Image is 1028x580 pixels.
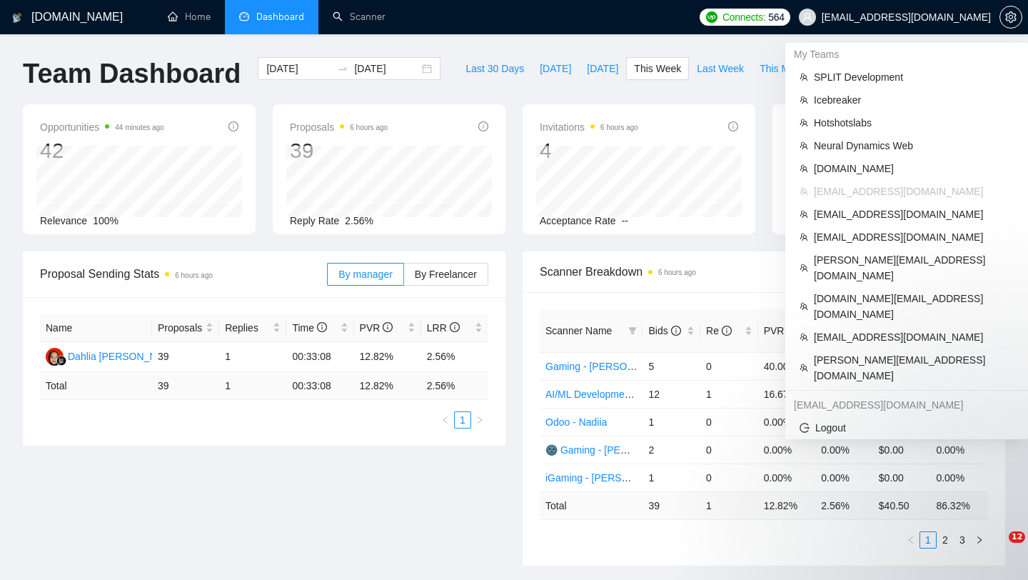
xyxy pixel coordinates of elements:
[290,119,388,136] span: Proposals
[785,43,1028,66] div: My Teams
[415,269,477,280] span: By Freelancer
[626,57,689,80] button: This Week
[814,161,1014,176] span: [DOMAIN_NAME]
[758,408,816,436] td: 0.00%
[642,380,700,408] td: 12
[700,491,758,519] td: 1
[545,361,672,372] a: Gaming - [PERSON_NAME]
[152,314,219,342] th: Proposals
[266,61,331,76] input: Start date
[700,436,758,464] td: 0
[290,137,388,164] div: 39
[642,436,700,464] td: 2
[56,356,66,366] img: gigradar-bm.png
[634,61,681,76] span: This Week
[441,416,450,424] span: left
[337,63,348,74] span: swap-right
[545,444,687,456] a: 🌚 Gaming - [PERSON_NAME]
[40,372,152,400] td: Total
[758,380,816,408] td: 16.67%
[46,348,64,366] img: DW
[545,472,674,484] a: iGaming - [PERSON_NAME]
[23,57,241,91] h1: Team Dashboard
[587,61,618,76] span: [DATE]
[700,380,758,408] td: 1
[292,322,326,334] span: Time
[800,141,808,150] span: team
[290,215,339,226] span: Reply Rate
[40,119,164,136] span: Opportunities
[454,411,471,429] li: 1
[814,92,1014,108] span: Icebreaker
[175,271,213,279] time: 6 hours ago
[540,491,642,519] td: Total
[814,291,1014,322] span: [DOMAIN_NAME][EMAIL_ADDRESS][DOMAIN_NAME]
[475,416,484,424] span: right
[455,412,470,428] a: 1
[700,352,758,380] td: 0
[337,63,348,74] span: to
[93,215,119,226] span: 100%
[219,314,286,342] th: Replies
[802,12,812,22] span: user
[540,119,638,136] span: Invitations
[902,531,919,549] button: left
[239,11,249,21] span: dashboard
[225,320,270,336] span: Replies
[471,411,488,429] button: right
[814,352,1014,384] span: [PERSON_NAME][EMAIL_ADDRESS][DOMAIN_NAME]
[814,206,1014,222] span: [EMAIL_ADDRESS][DOMAIN_NAME]
[814,69,1014,85] span: SPLIT Development
[706,325,732,336] span: Re
[785,394,1028,416] div: vladyslavsharahov@gmail.com
[152,342,219,372] td: 39
[152,372,219,400] td: 39
[814,115,1014,131] span: Hotshotslabs
[458,57,532,80] button: Last 30 Days
[902,531,919,549] li: Previous Page
[40,314,152,342] th: Name
[800,333,808,341] span: team
[383,322,393,332] span: info-circle
[427,322,460,334] span: LRR
[437,411,454,429] li: Previous Page
[465,61,524,76] span: Last 30 Days
[354,61,419,76] input: End date
[437,411,454,429] button: left
[333,11,385,23] a: searchScanner
[768,9,784,25] span: 564
[421,342,488,372] td: 2.56%
[579,57,626,80] button: [DATE]
[354,372,421,400] td: 12.82 %
[12,6,22,29] img: logo
[722,9,765,25] span: Connects:
[642,491,700,519] td: 39
[256,11,304,23] span: Dashboard
[317,322,327,332] span: info-circle
[658,269,696,276] time: 6 hours ago
[752,57,817,80] button: This Month
[814,252,1014,284] span: [PERSON_NAME][EMAIL_ADDRESS][DOMAIN_NAME]
[648,325,680,336] span: Bids
[814,138,1014,154] span: Neural Dynamics Web
[545,389,660,400] a: AI/ML Development - Max
[532,57,579,80] button: [DATE]
[625,320,640,341] span: filter
[600,124,638,131] time: 6 hours ago
[814,229,1014,245] span: [EMAIL_ADDRESS][DOMAIN_NAME]
[478,121,488,131] span: info-circle
[800,302,808,311] span: team
[286,372,353,400] td: 00:33:08
[764,325,797,336] span: PVR
[814,329,1014,345] span: [EMAIL_ADDRESS][DOMAIN_NAME]
[40,265,327,283] span: Proposal Sending Stats
[40,215,87,226] span: Relevance
[642,352,700,380] td: 5
[979,531,1014,566] iframe: Intercom live chat
[800,119,808,127] span: team
[758,352,816,380] td: 40.00%
[286,342,353,372] td: 00:33:08
[421,372,488,400] td: 2.56 %
[728,121,738,131] span: info-circle
[700,464,758,491] td: 0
